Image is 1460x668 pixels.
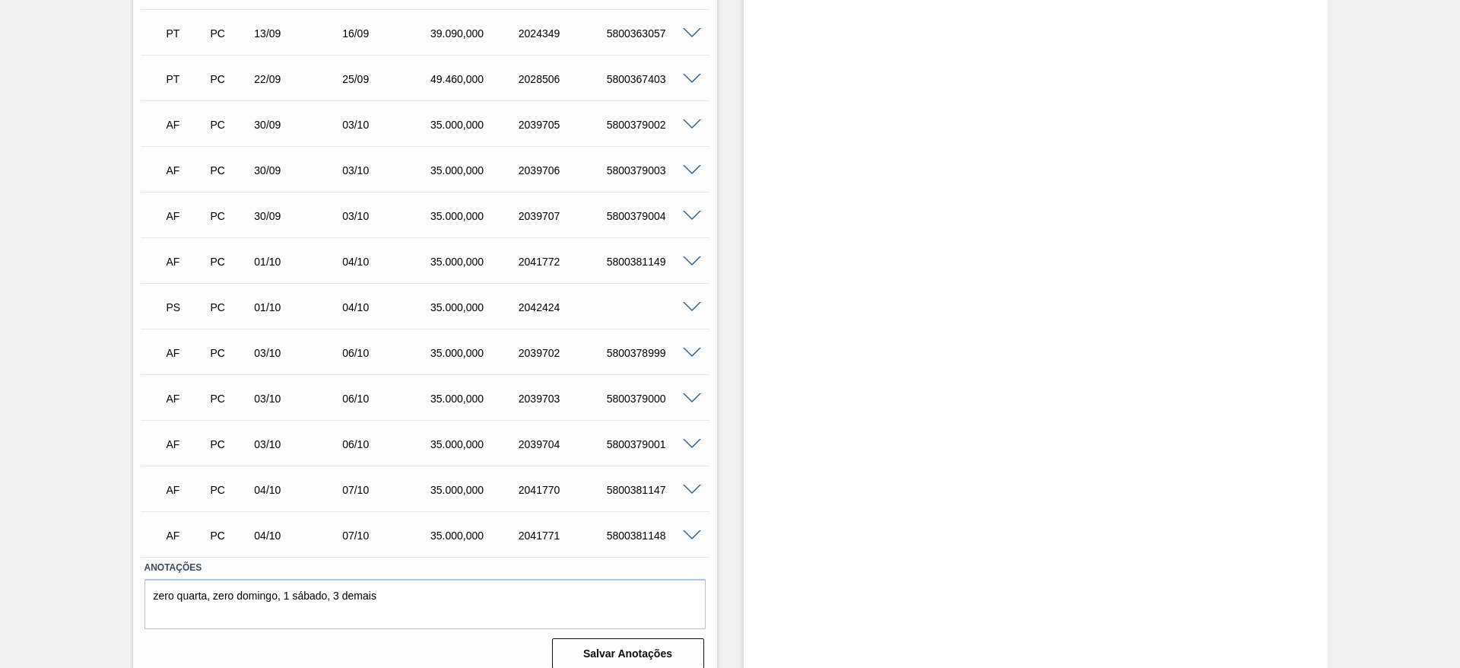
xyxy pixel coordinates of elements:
div: 2039704 [515,438,614,450]
div: 5800367403 [603,73,702,85]
div: 30/09/2025 [250,119,349,131]
div: 2042424 [515,301,614,313]
div: 03/10/2025 [338,164,437,177]
p: AF [167,119,205,131]
div: Aguardando Faturamento [163,199,208,233]
div: 04/10/2025 [338,256,437,268]
div: 04/10/2025 [338,301,437,313]
div: 2039707 [515,210,614,222]
p: AF [167,347,205,359]
p: AF [167,484,205,496]
div: 22/09/2025 [250,73,349,85]
p: PT [167,73,205,85]
p: AF [167,438,205,450]
div: 01/10/2025 [250,256,349,268]
div: 03/10/2025 [338,119,437,131]
div: Pedido de Compra [206,27,252,40]
div: 07/10/2025 [338,484,437,496]
div: Aguardando Faturamento [163,473,208,507]
div: 35.000,000 [427,530,525,542]
div: 49.460,000 [427,73,525,85]
div: 2041771 [515,530,614,542]
div: 39.090,000 [427,27,525,40]
div: Pedido de Compra [206,530,252,542]
div: 04/10/2025 [250,530,349,542]
div: 35.000,000 [427,119,525,131]
div: 5800363057 [603,27,702,40]
p: AF [167,393,205,405]
label: Anotações [144,557,706,579]
div: 35.000,000 [427,210,525,222]
div: 13/09/2025 [250,27,349,40]
div: Pedido de Compra [206,210,252,222]
div: 5800379004 [603,210,702,222]
div: Pedido de Compra [206,119,252,131]
div: 5800381147 [603,484,702,496]
textarea: zero quarta, zero domingo, 1 sábado, 3 demais [144,579,706,629]
div: Pedido de Compra [206,393,252,405]
div: Pedido de Compra [206,438,252,450]
div: 35.000,000 [427,256,525,268]
div: 35.000,000 [427,393,525,405]
div: 5800381148 [603,530,702,542]
div: 2039703 [515,393,614,405]
div: Aguardando Faturamento [163,336,208,370]
div: Aguardando PC SAP [163,291,208,324]
div: 35.000,000 [427,301,525,313]
div: Pedido em Trânsito [163,62,208,96]
p: AF [167,164,205,177]
div: Aguardando Faturamento [163,245,208,278]
div: 06/10/2025 [338,438,437,450]
div: 30/09/2025 [250,210,349,222]
div: Pedido de Compra [206,484,252,496]
div: 2039705 [515,119,614,131]
div: 04/10/2025 [250,484,349,496]
div: 2039702 [515,347,614,359]
div: 5800379000 [603,393,702,405]
div: 2039706 [515,164,614,177]
div: Pedido em Trânsito [163,17,208,50]
div: 5800378999 [603,347,702,359]
div: Pedido de Compra [206,164,252,177]
div: 30/09/2025 [250,164,349,177]
div: 2041770 [515,484,614,496]
div: Aguardando Faturamento [163,382,208,415]
div: 2041772 [515,256,614,268]
div: 5800379002 [603,119,702,131]
div: 16/09/2025 [338,27,437,40]
div: 35.000,000 [427,164,525,177]
div: 35.000,000 [427,347,525,359]
div: 2028506 [515,73,614,85]
div: 35.000,000 [427,438,525,450]
div: 07/10/2025 [338,530,437,542]
div: 06/10/2025 [338,393,437,405]
div: 03/10/2025 [338,210,437,222]
p: AF [167,530,205,542]
div: Aguardando Faturamento [163,519,208,552]
div: Pedido de Compra [206,301,252,313]
div: 2024349 [515,27,614,40]
div: 03/10/2025 [250,347,349,359]
div: 5800381149 [603,256,702,268]
div: 25/09/2025 [338,73,437,85]
div: 5800379001 [603,438,702,450]
div: Aguardando Faturamento [163,428,208,461]
div: 06/10/2025 [338,347,437,359]
p: PS [167,301,205,313]
div: Aguardando Faturamento [163,154,208,187]
div: 03/10/2025 [250,438,349,450]
div: Pedido de Compra [206,256,252,268]
div: 35.000,000 [427,484,525,496]
p: AF [167,256,205,268]
div: 01/10/2025 [250,301,349,313]
div: Aguardando Faturamento [163,108,208,142]
p: PT [167,27,205,40]
div: Pedido de Compra [206,73,252,85]
div: Pedido de Compra [206,347,252,359]
div: 03/10/2025 [250,393,349,405]
p: AF [167,210,205,222]
div: 5800379003 [603,164,702,177]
